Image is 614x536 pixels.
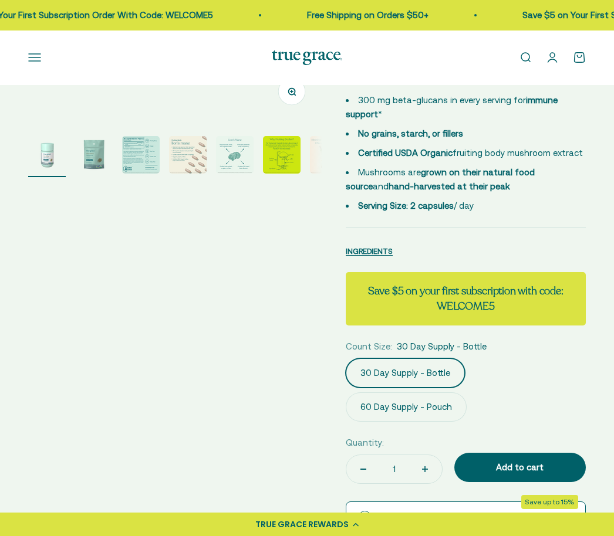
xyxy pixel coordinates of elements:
a: Free Shipping on Orders $50+ [305,10,426,20]
span: Mushrooms are and [346,167,535,191]
strong: Serving Size: 2 capsules [358,201,454,211]
button: Add to cart [454,453,586,482]
strong: immune support [346,95,558,119]
strong: hand-harvested at their peak [389,181,510,191]
div: Add to cart [478,460,563,474]
button: Decrease quantity [346,455,380,483]
label: Quantity: [346,436,384,450]
button: Go to item 2 [75,136,113,177]
button: Go to item 4 [169,136,207,177]
img: Lion's Mane Mushroom Supplement for Brain, Nerve&Cognitive Support* 1 g daily supports brain heal... [28,136,66,174]
img: Try Grvae full-spectrum mushroom extracts are crafted with intention. We start with the fruiting ... [122,136,160,174]
div: TRUE GRACE REWARDS [255,518,349,531]
strong: No grains, starch, or fillers [358,128,463,138]
button: Go to item 7 [310,136,348,177]
span: INGREDIENTS [346,247,393,256]
img: Lion's Mane Mushroom Supplement for Brain, Nerve&Cognitive Support* - 1 g daily supports brain he... [75,136,113,174]
span: 300 mg beta-glucans in every serving for * [346,95,558,119]
img: - Mushrooms are grown on their natural food source and hand-harvested at their peak - 250 mg beta... [169,136,207,174]
button: Go to item 5 [216,136,254,177]
button: Go to item 6 [263,136,301,177]
legend: Count Size: [346,340,392,354]
strong: Certified USDA Organic [358,148,453,158]
span: 30 Day Supply - Bottle [397,340,487,354]
li: / day [346,199,586,213]
button: Increase quantity [408,455,442,483]
strong: Save $5 on your first subscription with code: WELCOME5 [368,284,564,313]
img: Meaningful Ingredients. Effective Doses. [310,136,348,174]
button: Go to item 3 [122,136,160,177]
img: The "fruiting body" (typically the stem, gills, and cap of the mushroom) has higher levels of act... [263,136,301,174]
li: fruiting body mushroom extract [346,146,586,160]
strong: grown on their natural food source [346,167,535,191]
button: INGREDIENTS [346,244,393,258]
button: Go to item 1 [28,136,66,177]
img: Support brain, nerve, and cognitive health* Third part tested for purity and potency Fruiting bod... [216,136,254,174]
